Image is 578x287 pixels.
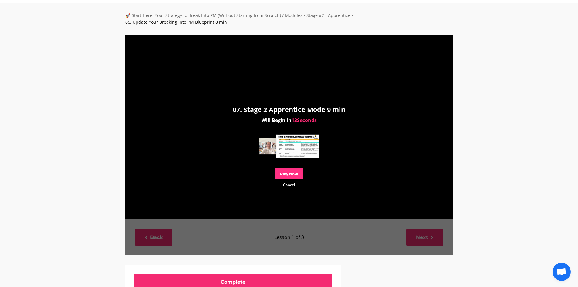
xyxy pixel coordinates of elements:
[275,168,303,179] a: Play Now
[292,117,317,124] strong: Seconds
[282,12,284,19] div: /
[125,117,453,125] p: Will Begin In
[304,12,305,19] div: /
[125,19,227,26] div: 06. Update Your Breaking into PM Blueprint 8 min
[259,129,319,163] img: 52408b08-1e6a-4745-8d12-5df98488e3a5.jpg
[306,12,350,18] a: Stage #2 - Apprentice
[125,106,453,113] p: 07. Stage 2 Apprentice Mode 9 min
[352,12,353,19] div: /
[125,12,281,18] a: 🚀 Start Here: Your Strategy to Break Into PM (Without Starting from Scratch)
[285,12,303,18] a: Modules
[125,182,453,188] a: Cancel
[553,263,571,281] a: Open chat
[292,117,297,124] span: 13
